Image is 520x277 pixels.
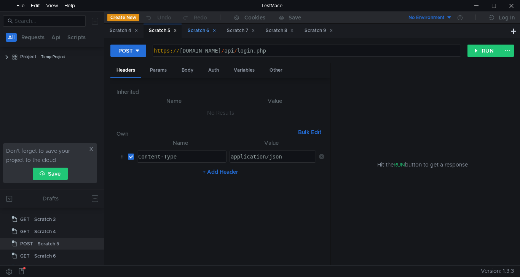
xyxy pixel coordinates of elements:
span: Hit the button to get a response [377,160,468,169]
div: Scratch 5 [149,27,177,35]
th: Name [134,138,227,147]
span: Version: 1.3.3 [481,266,514,277]
div: Scratch 7 [227,27,255,35]
span: GET [20,226,30,237]
h6: Inherited [116,87,324,96]
div: Headers [110,63,141,78]
nz-embed-empty: No Results [207,109,234,116]
div: Save [289,15,301,20]
div: Scratch 9 [305,27,333,35]
div: Temp Project [41,51,65,62]
button: Scripts [65,33,88,42]
div: Scratch 8 [266,27,294,35]
span: GET [20,250,30,262]
div: Scratch 6 [188,27,216,35]
div: Drafts [43,194,59,203]
span: RUN [394,161,405,168]
button: Api [49,33,63,42]
div: Scratch 4 [34,226,56,237]
div: Scratch 4 [110,27,138,35]
div: Auth [202,63,225,77]
div: Undo [157,13,171,22]
button: Redo [177,12,212,23]
span: POST [20,263,33,274]
div: Cookies [244,13,265,22]
button: Save [33,168,68,180]
button: No Environment [399,11,452,24]
span: GET [20,214,30,225]
div: Other [263,63,289,77]
th: Value [227,138,316,147]
th: Name [123,96,225,106]
div: Scratch 3 [34,214,56,225]
button: Requests [19,33,47,42]
div: Scratch 6 [34,250,56,262]
button: Bulk Edit [295,128,324,137]
div: Variables [228,63,261,77]
div: Params [144,63,173,77]
div: No Environment [408,14,445,21]
button: POST [110,45,146,57]
span: POST [20,238,33,250]
div: Project [20,51,37,62]
button: Undo [139,12,177,23]
div: POST [118,46,133,55]
div: Body [175,63,199,77]
th: Value [225,96,324,106]
div: Scratch 5 [38,238,59,250]
button: + Add Header [199,167,241,176]
button: RUN [467,45,501,57]
span: Don't forget to save your project to the cloud [6,146,87,165]
input: Search... [14,17,81,25]
div: Scratch 7 [38,263,59,274]
button: Create New [107,14,139,21]
div: Redo [194,13,207,22]
button: All [6,33,17,42]
h6: Own [116,129,295,138]
div: Log In [499,13,515,22]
